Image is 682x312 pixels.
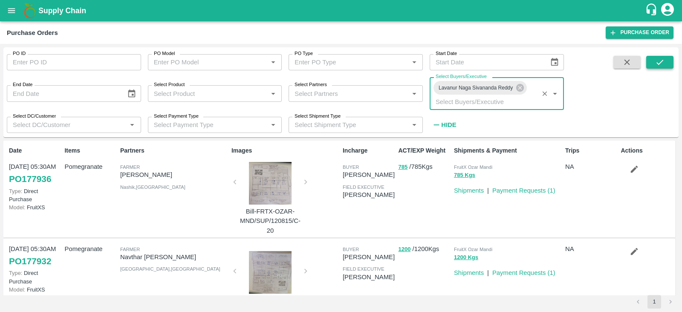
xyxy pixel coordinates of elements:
span: field executive [343,185,384,190]
button: Open [549,88,561,99]
span: field executive [343,266,384,272]
div: | [484,182,489,195]
span: Farmer [120,165,140,170]
button: 1200 [398,245,410,254]
p: Actions [621,146,673,155]
span: [GEOGRAPHIC_DATA] , [GEOGRAPHIC_DATA] [120,266,220,272]
button: 785 Kgs [454,170,475,180]
button: page 1 [647,295,661,309]
button: Open [268,88,279,99]
input: Start Date [430,54,543,70]
span: Nashik , [GEOGRAPHIC_DATA] [120,185,185,190]
p: NA [565,162,617,171]
span: Model: [9,204,25,211]
a: Purchase Order [606,26,673,39]
button: 785 [398,162,407,172]
label: Select Partners [295,81,327,88]
nav: pagination navigation [630,295,679,309]
div: account of current user [660,2,675,20]
p: Navthar [PERSON_NAME] [120,252,228,262]
p: Pomegranate [64,244,116,254]
a: PO177932 [9,254,51,269]
label: Start Date [436,50,457,57]
p: Bill-FRTX-OZAR-MND/SUP/120815/C-20 [238,207,302,235]
a: Payment Requests (1) [492,187,555,194]
p: Date [9,146,61,155]
input: Select Product [150,88,266,99]
button: Hide [430,118,459,132]
p: / 785 Kgs [398,162,450,172]
p: [PERSON_NAME] [343,170,395,179]
span: Type: [9,270,22,276]
p: [DATE] 05:30AM [9,244,61,254]
input: Select Buyers/Executive [432,96,536,107]
p: FruitXS [9,286,61,294]
p: Direct Purchase [9,269,61,285]
div: | [484,265,489,277]
a: Payment Requests (1) [492,269,555,276]
input: Select DC/Customer [9,119,124,130]
span: buyer [343,247,359,252]
div: customer-support [645,3,660,18]
button: Open [409,88,420,99]
a: Shipments [454,269,484,276]
input: Select Shipment Type [291,119,395,130]
button: Open [268,119,279,130]
button: Choose date [124,86,140,102]
label: Select DC/Customer [13,113,56,120]
p: [PERSON_NAME] [343,272,395,282]
span: buyer [343,165,359,170]
input: Select Payment Type [150,119,254,130]
p: NA [565,244,617,254]
p: ACT/EXP Weight [398,146,450,155]
label: PO Type [295,50,313,57]
button: 1200 Kgs [454,253,478,263]
p: Incharge [343,146,395,155]
a: PO177936 [9,171,51,187]
p: Shipments & Payment [454,146,562,155]
button: Choose date [546,54,563,70]
p: Direct Purchase [9,187,61,203]
p: Trips [565,146,617,155]
p: [PERSON_NAME] [343,252,395,262]
p: Images [231,146,339,155]
span: Model: [9,286,25,293]
label: PO Model [154,50,175,57]
label: Select Buyers/Executive [436,73,487,80]
span: Farmer [120,247,140,252]
p: [PERSON_NAME] [343,190,395,199]
button: open drawer [2,1,21,20]
div: Purchase Orders [7,27,58,38]
label: End Date [13,81,32,88]
a: Shipments [454,187,484,194]
input: Enter PO ID [7,54,141,70]
p: [DATE] 05:30AM [9,162,61,171]
p: Pomegranate [64,162,116,171]
img: logo [21,2,38,19]
button: Open [409,119,420,130]
input: Enter PO Type [291,57,406,68]
label: Select Shipment Type [295,113,341,120]
strong: Hide [441,121,456,128]
label: Select Product [154,81,185,88]
a: Supply Chain [38,5,645,17]
p: [PERSON_NAME] [120,170,228,179]
p: FruitXS [9,203,61,211]
p: / 1200 Kgs [398,244,450,254]
span: FruitX Ozar Mandi [454,165,492,170]
span: Type: [9,188,22,194]
label: Select Payment Type [154,113,199,120]
label: PO ID [13,50,26,57]
button: Open [268,57,279,68]
input: Enter PO Model [150,57,266,68]
b: Supply Chain [38,6,86,15]
input: Select Partners [291,88,406,99]
button: Clear [539,88,551,99]
button: Open [409,57,420,68]
input: End Date [7,85,120,101]
span: Lavanur Naga Sivananda Reddy [433,84,518,92]
p: Items [64,146,116,155]
p: Partners [120,146,228,155]
span: FruitX Ozar Mandi [454,247,492,252]
div: Lavanur Naga Sivananda Reddy [433,81,527,95]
